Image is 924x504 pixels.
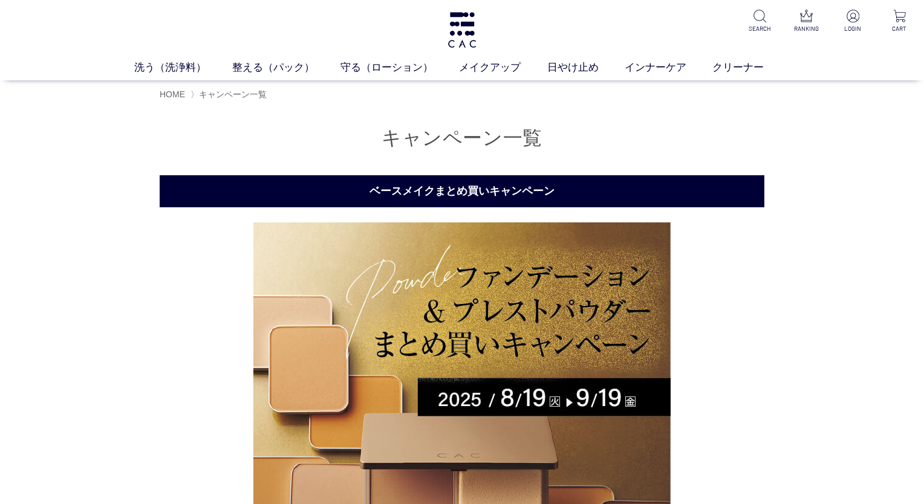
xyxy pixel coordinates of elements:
[160,89,185,99] a: HOME
[340,60,459,76] a: 守る（ローション）
[160,125,764,151] h1: キャンペーン一覧
[160,175,764,207] h2: ベースメイクまとめ買いキャンペーン
[190,89,270,100] li: 〉
[745,24,775,33] p: SEARCH
[712,60,790,76] a: クリーナー
[838,10,868,33] a: LOGIN
[838,24,868,33] p: LOGIN
[459,60,547,76] a: メイクアップ
[792,10,821,33] a: RANKING
[232,60,340,76] a: 整える（パック）
[134,60,232,76] a: 洗う（洗浄料）
[885,24,914,33] p: CART
[885,10,914,33] a: CART
[625,60,712,76] a: インナーケア
[745,10,775,33] a: SEARCH
[199,89,267,99] span: キャンペーン一覧
[446,12,478,48] img: logo
[792,24,821,33] p: RANKING
[547,60,625,76] a: 日やけ止め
